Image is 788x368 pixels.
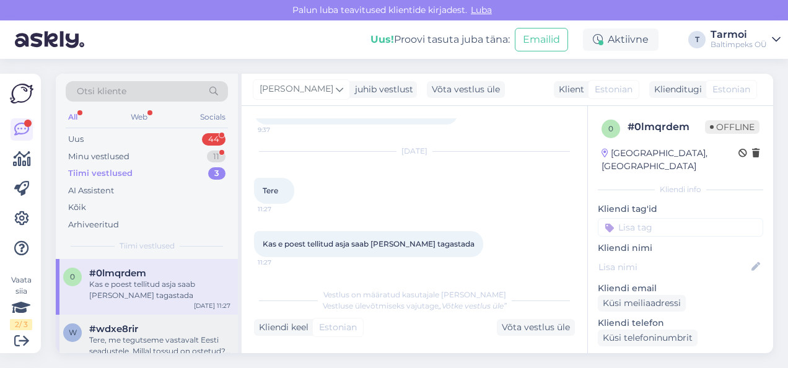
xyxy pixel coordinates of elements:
p: Klienditeekond [598,351,763,364]
div: Klienditugi [649,83,702,96]
span: Vestluse ülevõtmiseks vajutage [323,301,507,310]
a: TarmoiBaltimpeks OÜ [711,30,781,50]
div: Võta vestlus üle [497,319,575,336]
div: Web [128,109,150,125]
div: Kõik [68,201,86,214]
div: Tere, me tegutseme vastavalt Eesti seadustele. Millal tossud on ostetud? [PERSON_NAME] [89,335,230,357]
button: Emailid [515,28,568,51]
div: Vaata siia [10,274,32,330]
p: Kliendi tag'id [598,203,763,216]
span: 0 [70,272,75,281]
div: Socials [198,109,228,125]
span: 9:37 [258,125,304,134]
span: #0lmqrdem [89,268,146,279]
div: Tiimi vestlused [68,167,133,180]
div: Proovi tasuta juba täna: [370,32,510,47]
div: Baltimpeks OÜ [711,40,767,50]
span: Estonian [595,83,633,96]
div: Uus [68,133,84,146]
p: Kliendi email [598,282,763,295]
span: [PERSON_NAME] [260,82,333,96]
input: Lisa tag [598,218,763,237]
i: „Võtke vestlus üle” [439,301,507,310]
input: Lisa nimi [598,260,749,274]
div: Kliendi keel [254,321,309,334]
div: Klient [554,83,584,96]
span: Estonian [319,321,357,334]
p: Kliendi nimi [598,242,763,255]
span: w [69,328,77,337]
div: [GEOGRAPHIC_DATA], [GEOGRAPHIC_DATA] [602,147,738,173]
span: Offline [705,120,760,134]
div: 11 [207,151,225,163]
div: Küsi meiliaadressi [598,295,686,312]
div: Võta vestlus üle [427,81,505,98]
b: Uus! [370,33,394,45]
div: Kliendi info [598,184,763,195]
div: Kas e poest tellitud asja saab [PERSON_NAME] tagastada [89,279,230,301]
span: 11:27 [258,204,304,214]
span: #wdxe8rir [89,323,138,335]
span: Tiimi vestlused [120,240,175,252]
div: AI Assistent [68,185,114,197]
div: All [66,109,80,125]
span: 11:27 [258,258,304,267]
div: 44 [202,133,225,146]
span: Kas e poest tellitud asja saab [PERSON_NAME] tagastada [263,239,475,248]
span: Vestlus on määratud kasutajale [PERSON_NAME] [323,290,506,299]
div: Tarmoi [711,30,767,40]
div: [DATE] [254,146,575,157]
div: [DATE] 11:27 [194,301,230,310]
span: Luba [467,4,496,15]
p: Kliendi telefon [598,317,763,330]
img: Askly Logo [10,84,33,103]
span: 0 [608,124,613,133]
div: Aktiivne [583,28,659,51]
div: Arhiveeritud [68,219,119,231]
div: 3 [208,167,225,180]
div: T [688,31,706,48]
span: Tere [263,186,278,195]
span: Estonian [712,83,750,96]
div: Minu vestlused [68,151,129,163]
div: 2 / 3 [10,319,32,330]
div: Küsi telefoninumbrit [598,330,698,346]
div: # 0lmqrdem [628,120,705,134]
div: juhib vestlust [350,83,413,96]
span: Otsi kliente [77,85,126,98]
